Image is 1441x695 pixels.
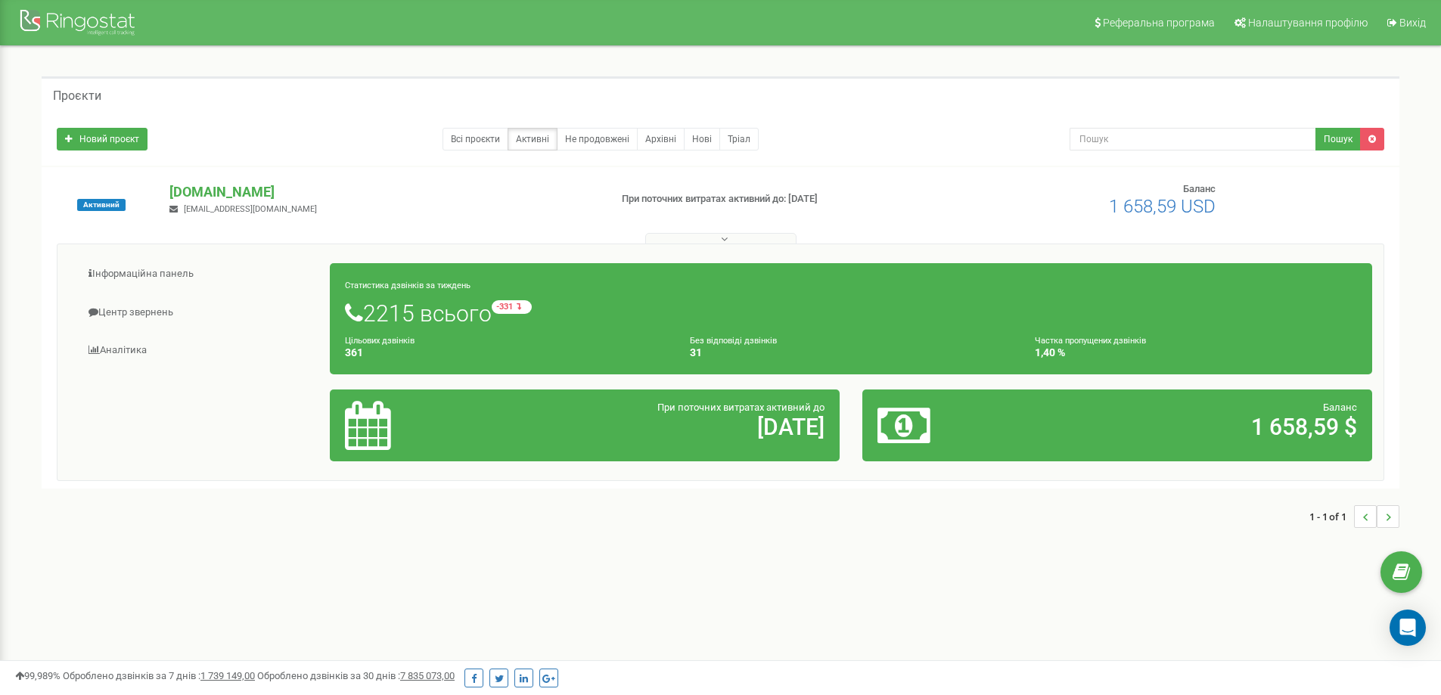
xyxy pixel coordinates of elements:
u: 1 739 149,00 [200,670,255,681]
small: Частка пропущених дзвінків [1035,336,1146,346]
div: Open Intercom Messenger [1390,610,1426,646]
span: Баланс [1323,402,1357,413]
h5: Проєкти [53,89,101,103]
h4: 31 [690,347,1012,358]
span: Реферальна програма [1103,17,1215,29]
a: Інформаційна панель [69,256,331,293]
small: Статистика дзвінків за тиждень [345,281,470,290]
a: Тріал [719,128,759,150]
u: 7 835 073,00 [400,670,455,681]
input: Пошук [1070,128,1316,150]
span: 1 - 1 of 1 [1309,505,1354,528]
span: 99,989% [15,670,61,681]
span: Налаштування профілю [1248,17,1368,29]
small: -331 [492,300,532,314]
h2: [DATE] [512,414,825,439]
span: Оброблено дзвінків за 30 днів : [257,670,455,681]
a: Всі проєкти [443,128,508,150]
a: Не продовжені [557,128,638,150]
h4: 1,40 % [1035,347,1357,358]
span: 1 658,59 USD [1109,196,1216,217]
a: Нові [684,128,720,150]
h2: 1 658,59 $ [1045,414,1357,439]
span: Вихід [1399,17,1426,29]
span: Баланс [1183,183,1216,194]
p: [DOMAIN_NAME] [169,182,597,202]
a: Центр звернень [69,294,331,331]
a: Активні [508,128,557,150]
h1: 2215 всього [345,300,1357,326]
button: Пошук [1315,128,1361,150]
span: Активний [77,199,126,211]
h4: 361 [345,347,667,358]
span: Оброблено дзвінків за 7 днів : [63,670,255,681]
span: При поточних витратах активний до [657,402,825,413]
span: [EMAIL_ADDRESS][DOMAIN_NAME] [184,204,317,214]
a: Архівні [637,128,685,150]
a: Аналiтика [69,332,331,369]
small: Цільових дзвінків [345,336,415,346]
a: Новий проєкт [57,128,148,150]
p: При поточних витратах активний до: [DATE] [622,192,936,206]
small: Без відповіді дзвінків [690,336,777,346]
nav: ... [1309,490,1399,543]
